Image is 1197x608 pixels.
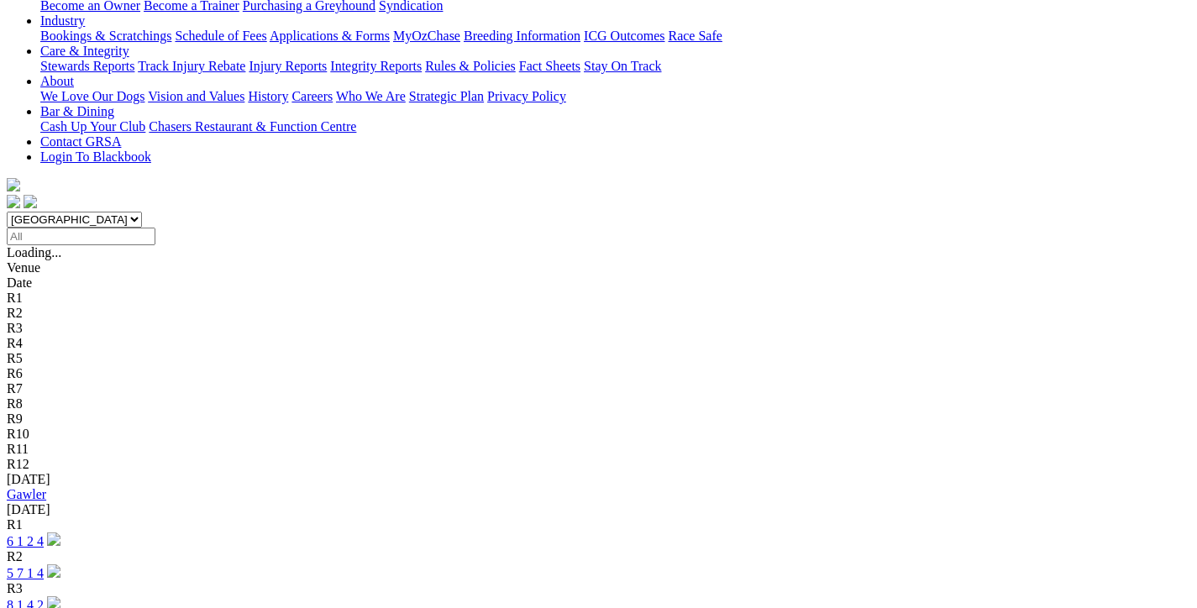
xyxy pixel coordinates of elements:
[7,291,1190,306] div: R1
[47,564,60,578] img: play-circle.svg
[584,29,664,43] a: ICG Outcomes
[40,119,145,134] a: Cash Up Your Club
[7,381,1190,396] div: R7
[7,581,1190,596] div: R3
[270,29,390,43] a: Applications & Forms
[7,502,1190,517] div: [DATE]
[40,74,74,88] a: About
[7,517,1190,532] div: R1
[149,119,356,134] a: Chasers Restaurant & Function Centre
[7,306,1190,321] div: R2
[40,89,144,103] a: We Love Our Dogs
[425,59,516,73] a: Rules & Policies
[7,351,1190,366] div: R5
[7,321,1190,336] div: R3
[584,59,661,73] a: Stay On Track
[7,427,1190,442] div: R10
[148,89,244,103] a: Vision and Values
[7,336,1190,351] div: R4
[519,59,580,73] a: Fact Sheets
[40,134,121,149] a: Contact GRSA
[40,29,1190,44] div: Industry
[7,366,1190,381] div: R6
[330,59,422,73] a: Integrity Reports
[7,275,1190,291] div: Date
[24,195,37,208] img: twitter.svg
[7,457,1190,472] div: R12
[7,260,1190,275] div: Venue
[668,29,722,43] a: Race Safe
[393,29,460,43] a: MyOzChase
[40,59,1190,74] div: Care & Integrity
[40,119,1190,134] div: Bar & Dining
[7,534,44,548] a: 6 1 2 4
[487,89,566,103] a: Privacy Policy
[7,195,20,208] img: facebook.svg
[7,442,1190,457] div: R11
[7,411,1190,427] div: R9
[249,59,327,73] a: Injury Reports
[7,487,46,501] a: Gawler
[40,149,151,164] a: Login To Blackbook
[7,228,155,245] input: Select date
[40,29,171,43] a: Bookings & Scratchings
[175,29,266,43] a: Schedule of Fees
[40,104,114,118] a: Bar & Dining
[47,532,60,546] img: play-circle.svg
[40,89,1190,104] div: About
[409,89,484,103] a: Strategic Plan
[40,44,129,58] a: Care & Integrity
[7,396,1190,411] div: R8
[7,178,20,191] img: logo-grsa-white.png
[7,566,44,580] a: 5 7 1 4
[7,549,1190,564] div: R2
[40,13,85,28] a: Industry
[248,89,288,103] a: History
[138,59,245,73] a: Track Injury Rebate
[336,89,406,103] a: Who We Are
[464,29,580,43] a: Breeding Information
[291,89,333,103] a: Careers
[40,59,134,73] a: Stewards Reports
[7,472,1190,487] div: [DATE]
[7,245,61,259] span: Loading...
